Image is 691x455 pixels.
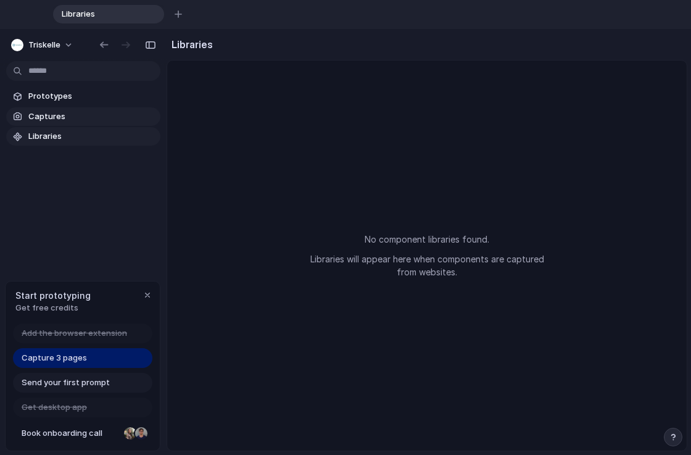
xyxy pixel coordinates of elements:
span: Prototypes [28,90,155,102]
span: Captures [28,111,155,123]
span: Start prototyping [15,289,91,302]
a: Prototypes [6,87,160,106]
h2: Libraries [167,37,213,52]
button: triskelle [6,35,80,55]
span: Add the browser extension [22,327,127,340]
a: Captures [6,107,160,126]
p: No component libraries found. [304,233,550,246]
p: Libraries will appear here when components are captured from websites. [304,253,550,278]
a: Book onboarding call [13,424,152,443]
span: triskelle [28,39,60,51]
span: Libraries [28,130,155,143]
span: Get desktop app [22,401,87,414]
div: Christian Iacullo [134,426,149,441]
span: Send your first prompt [22,377,110,389]
span: Get free credits [15,302,91,314]
span: Libraries [57,8,144,20]
div: Libraries [53,5,164,23]
a: Libraries [6,127,160,146]
span: Book onboarding call [22,427,119,440]
span: Capture 3 pages [22,352,87,364]
div: Nicole Kubica [123,426,138,441]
